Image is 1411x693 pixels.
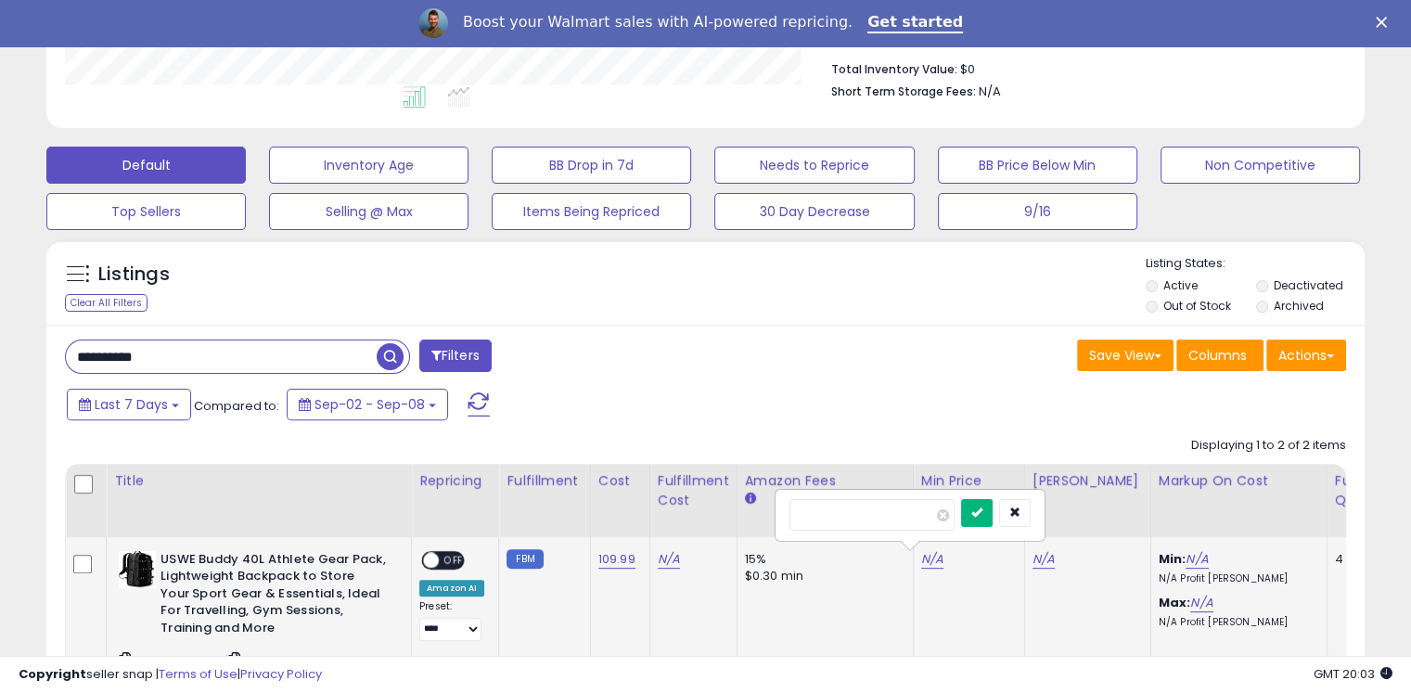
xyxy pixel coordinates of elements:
[19,666,322,684] div: seller snap | |
[658,550,680,569] a: N/A
[1273,277,1342,293] label: Deactivated
[1159,550,1187,568] b: Min:
[1191,437,1346,455] div: Displaying 1 to 2 of 2 items
[46,193,246,230] button: Top Sellers
[979,83,1001,100] span: N/A
[1077,340,1174,371] button: Save View
[419,600,484,642] div: Preset:
[658,471,729,510] div: Fulfillment Cost
[269,147,468,184] button: Inventory Age
[419,471,491,491] div: Repricing
[1190,594,1212,612] a: N/A
[1159,594,1191,611] b: Max:
[65,294,148,312] div: Clear All Filters
[269,193,468,230] button: Selling @ Max
[159,665,237,683] a: Terms of Use
[419,580,484,597] div: Amazon AI
[1161,147,1360,184] button: Non Competitive
[492,147,691,184] button: BB Drop in 7d
[225,652,303,667] span: | SKU: US0125
[98,262,170,288] h5: Listings
[745,471,905,491] div: Amazon Fees
[745,491,756,507] small: Amazon Fees.
[831,61,957,77] b: Total Inventory Value:
[463,13,853,32] div: Boost your Walmart sales with AI-powered repricing.
[831,57,1332,79] li: $0
[1273,298,1323,314] label: Archived
[1163,277,1198,293] label: Active
[46,147,246,184] button: Default
[67,389,191,420] button: Last 7 Days
[921,550,943,569] a: N/A
[867,13,963,33] a: Get started
[418,8,448,38] img: Profile image for Adrian
[19,665,86,683] strong: Copyright
[598,550,635,569] a: 109.99
[921,471,1017,491] div: Min Price
[492,193,691,230] button: Items Being Repriced
[160,551,386,642] b: USWE Buddy 40L Athlete Gear Pack, Lightweight Backpack to Store Your Sport Gear & Essentials, Ide...
[287,389,448,420] button: Sep-02 - Sep-08
[714,193,914,230] button: 30 Day Decrease
[598,471,642,491] div: Cost
[314,395,425,414] span: Sep-02 - Sep-08
[1176,340,1263,371] button: Columns
[1314,665,1392,683] span: 2025-09-16 20:03 GMT
[1266,340,1346,371] button: Actions
[114,471,404,491] div: Title
[745,568,899,584] div: $0.30 min
[240,665,322,683] a: Privacy Policy
[507,549,543,569] small: FBM
[1033,550,1055,569] a: N/A
[507,471,582,491] div: Fulfillment
[1159,616,1313,629] p: N/A Profit [PERSON_NAME]
[1159,572,1313,585] p: N/A Profit [PERSON_NAME]
[745,551,899,568] div: 15%
[1335,551,1392,568] div: 4
[1335,471,1399,510] div: Fulfillable Quantity
[157,652,223,668] a: B0BQNF71ZW
[1150,464,1327,537] th: The percentage added to the cost of goods (COGS) that forms the calculator for Min & Max prices.
[1188,346,1247,365] span: Columns
[1163,298,1231,314] label: Out of Stock
[1159,471,1319,491] div: Markup on Cost
[938,147,1137,184] button: BB Price Below Min
[831,83,976,99] b: Short Term Storage Fees:
[439,552,468,568] span: OFF
[1033,471,1143,491] div: [PERSON_NAME]
[119,551,156,588] img: 41Ipe2L54CL._SL40_.jpg
[419,340,492,372] button: Filters
[1146,255,1365,273] p: Listing States:
[1376,17,1394,28] div: Close
[714,147,914,184] button: Needs to Reprice
[938,193,1137,230] button: 9/16
[95,395,168,414] span: Last 7 Days
[194,397,279,415] span: Compared to:
[1186,550,1208,569] a: N/A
